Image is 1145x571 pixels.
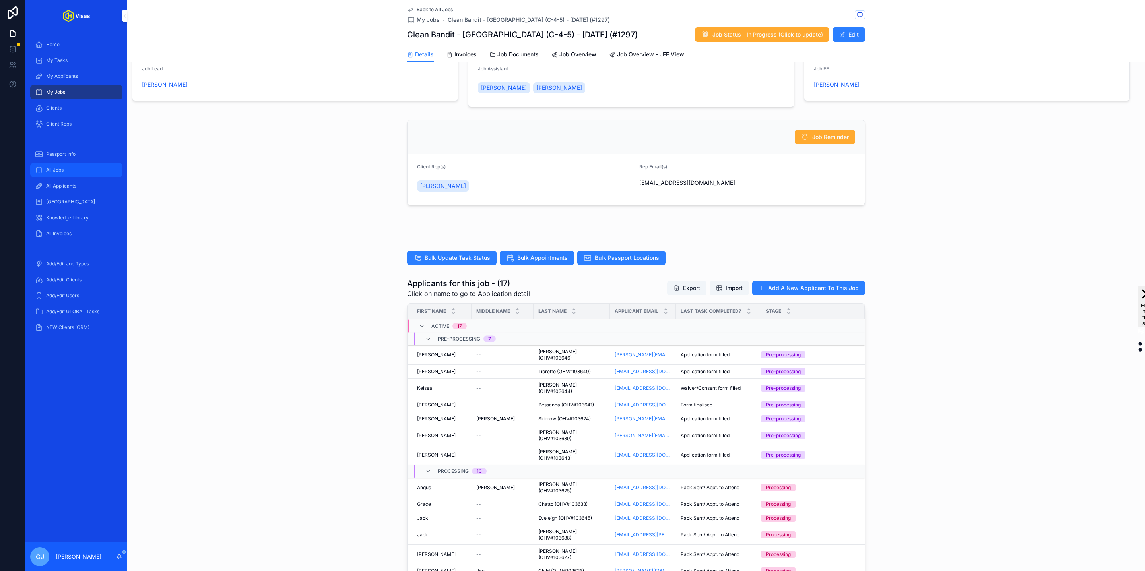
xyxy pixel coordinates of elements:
[615,368,671,375] a: [EMAIL_ADDRESS][DOMAIN_NAME]
[476,352,481,358] span: --
[615,484,671,491] a: [EMAIL_ADDRESS][DOMAIN_NAME]
[500,251,574,265] button: Bulk Appointments
[457,323,462,329] div: 17
[30,85,122,99] a: My Jobs
[766,451,801,459] div: Pre-processing
[538,348,605,361] a: [PERSON_NAME] (OHV#103646)
[476,368,529,375] a: --
[766,432,801,439] div: Pre-processing
[407,251,497,265] button: Bulk Update Task Status
[417,551,467,557] a: [PERSON_NAME]
[538,368,591,375] span: Libretto (OHV#103640)
[46,121,72,127] span: Client Reps
[488,336,491,342] div: 7
[752,281,865,295] a: Add A New Applicant To This Job
[814,81,860,89] a: [PERSON_NAME]
[448,16,610,24] a: Clean Bandit - [GEOGRAPHIC_DATA] (C-4-5) - [DATE] (#1297)
[667,281,706,295] button: Export
[615,352,671,358] a: [PERSON_NAME][EMAIL_ADDRESS][DOMAIN_NAME]
[30,147,122,161] a: Passport Info
[417,452,456,458] span: [PERSON_NAME]
[417,501,431,507] span: Grace
[417,352,467,358] a: [PERSON_NAME]
[538,548,605,561] a: [PERSON_NAME] (OHV#103627)
[417,416,467,422] a: [PERSON_NAME]
[476,501,529,507] a: --
[538,449,605,461] span: [PERSON_NAME] (OHV#103643)
[46,57,68,64] span: My Tasks
[681,532,739,538] span: Pack Sent/ Appt. to Attend
[420,182,466,190] span: [PERSON_NAME]
[417,308,446,314] span: First Name
[407,29,638,40] h1: Clean Bandit - [GEOGRAPHIC_DATA] (C-4-5) - [DATE] (#1297)
[681,484,739,491] span: Pack Sent/ Appt. to Attend
[559,50,596,58] span: Job Overview
[46,167,64,173] span: All Jobs
[681,452,730,458] span: Application form filled
[766,551,791,558] div: Processing
[417,501,467,507] a: Grace
[417,515,467,521] a: Jack
[417,452,467,458] a: [PERSON_NAME]
[476,368,481,375] span: --
[417,402,456,408] span: [PERSON_NAME]
[833,27,865,42] button: Edit
[407,47,434,62] a: Details
[476,416,515,422] span: [PERSON_NAME]
[46,41,60,48] span: Home
[30,117,122,131] a: Client Reps
[30,37,122,52] a: Home
[681,385,741,391] span: Waiver/Consent form filled
[766,531,791,538] div: Processing
[761,501,855,508] a: Processing
[577,251,666,265] button: Bulk Passport Locations
[476,452,481,458] span: --
[407,278,530,289] h1: Applicants for this job - (17)
[417,532,428,538] span: Jack
[615,515,671,521] a: [EMAIL_ADDRESS][DOMAIN_NAME]
[476,551,529,557] a: --
[417,352,456,358] span: [PERSON_NAME]
[681,352,730,358] span: Application form filled
[476,308,510,314] span: Middle Name
[46,277,82,283] span: Add/Edit Clients
[476,501,481,507] span: --
[538,402,605,408] a: Pessanha (OHV#103641)
[56,553,101,561] p: [PERSON_NAME]
[615,402,671,408] a: [EMAIL_ADDRESS][DOMAIN_NAME]
[142,81,188,89] span: [PERSON_NAME]
[681,308,741,314] span: Last Task Completed?
[681,551,756,557] a: Pack Sent/ Appt. to Attend
[478,82,530,93] a: [PERSON_NAME]
[681,532,756,538] a: Pack Sent/ Appt. to Attend
[726,284,743,292] span: Import
[538,429,605,442] a: [PERSON_NAME] (OHV#103639)
[681,501,756,507] a: Pack Sent/ Appt. to Attend
[417,432,456,439] span: [PERSON_NAME]
[407,6,453,13] a: Back to All Jobs
[681,484,756,491] a: Pack Sent/ Appt. to Attend
[476,484,515,491] span: [PERSON_NAME]
[36,552,44,561] span: CJ
[538,501,588,507] span: Chatto (OHV#103633)
[681,402,712,408] span: Form finalised
[46,308,99,315] span: Add/Edit GLOBAL Tasks
[538,308,567,314] span: Last Name
[615,416,671,422] a: [PERSON_NAME][EMAIL_ADDRESS][DOMAIN_NAME]
[417,432,467,439] a: [PERSON_NAME]
[538,481,605,494] span: [PERSON_NAME] (OHV#103625)
[476,452,529,458] a: --
[761,484,855,491] a: Processing
[538,402,594,408] span: Pessanha (OHV#103641)
[46,230,72,237] span: All Invoices
[417,515,428,521] span: Jack
[417,484,467,491] a: Angus
[681,432,756,439] a: Application form filled
[407,16,440,24] a: My Jobs
[681,416,730,422] span: Application form filled
[766,368,801,375] div: Pre-processing
[476,551,481,557] span: --
[476,385,481,391] span: --
[761,385,855,392] a: Pre-processing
